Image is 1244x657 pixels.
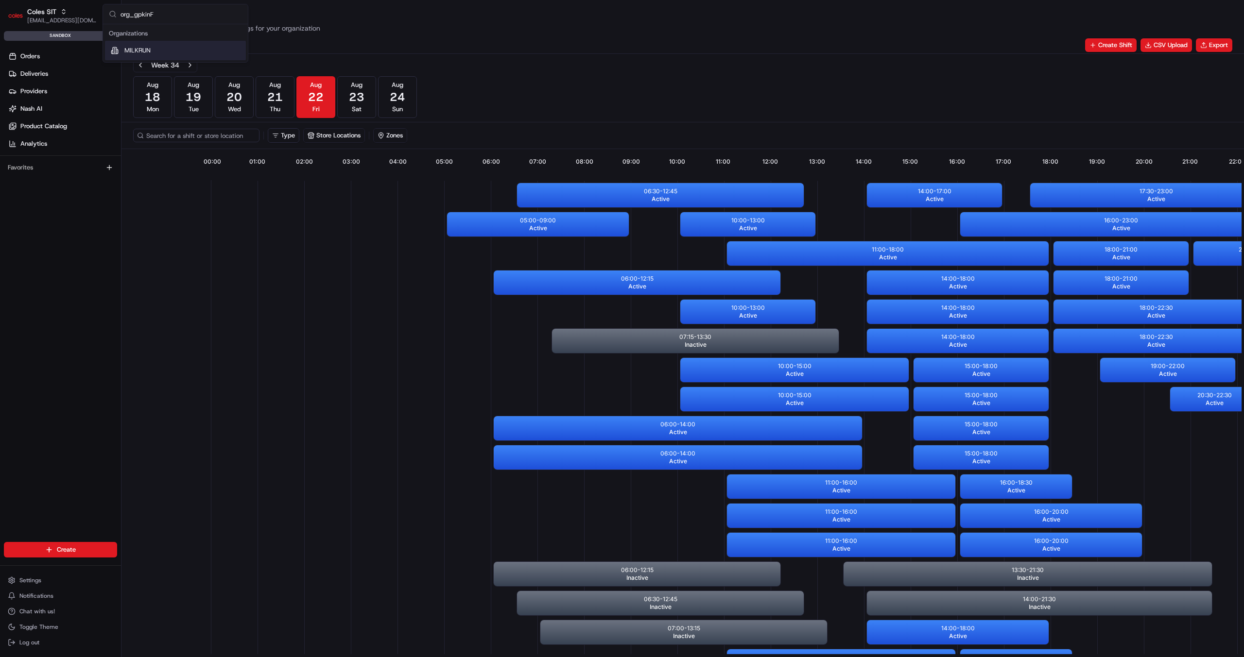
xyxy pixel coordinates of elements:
span: Thu [270,105,280,114]
span: 15:00 [902,158,918,166]
button: Aug24Sun [378,76,417,118]
span: Inactive [650,603,672,611]
p: 20:30 - 22:30 [1197,391,1232,399]
span: 19 [186,89,201,105]
input: Clear [25,63,160,73]
img: Coles SIT [8,8,23,23]
span: Active [972,428,990,436]
div: sandbox [4,31,117,41]
button: Notifications [4,589,117,603]
button: Type [268,129,299,142]
a: Deliveries [4,66,121,82]
a: Nash AI [4,101,121,117]
span: Active [739,224,757,232]
a: 📗Knowledge Base [6,137,78,154]
span: Aug [269,81,281,89]
p: 15:00 - 18:00 [965,421,998,428]
span: 12:00 [762,158,778,166]
span: API Documentation [92,141,156,151]
span: Wed [228,105,241,114]
p: 18:00 - 21:00 [1105,275,1138,283]
span: 00:00 [204,158,221,166]
span: 22 [308,89,324,105]
span: Aug [310,81,322,89]
span: Aug [147,81,158,89]
span: Active [1147,195,1165,203]
span: Active [949,283,967,290]
span: Active [949,312,967,320]
span: 18 [145,89,160,105]
div: Suggestions [103,24,248,62]
span: Aug [228,81,240,89]
span: Inactive [685,341,707,349]
p: 14:00 - 18:00 [941,304,975,312]
span: Active [949,341,967,349]
button: Toggle Theme [4,620,117,634]
span: Providers [20,87,47,96]
span: Toggle Theme [19,623,58,631]
p: 10:00 - 13:00 [731,304,765,312]
span: Active [832,516,850,523]
span: Nash AI [20,104,42,113]
span: 09:00 [622,158,640,166]
span: 05:00 [436,158,453,166]
button: Zones [374,129,407,142]
p: 14:00 - 21:30 [1023,595,1056,603]
button: Store Locations [303,128,365,143]
span: Active [786,370,804,378]
span: [EMAIL_ADDRESS][DOMAIN_NAME] [27,17,97,24]
span: Active [1112,253,1130,261]
span: Active [652,195,670,203]
span: Active [832,545,850,553]
button: Aug21Thu [256,76,294,118]
span: Active [972,399,990,407]
button: Create Shift [1085,38,1137,52]
button: CSV Upload [1140,38,1192,52]
span: 21:00 [1182,158,1198,166]
span: 24 [390,89,405,105]
p: 14:00 - 18:00 [941,333,975,341]
p: 16:00 - 23:00 [1104,217,1138,224]
span: Deliveries [20,69,48,78]
span: Active [1042,545,1060,553]
span: 23 [349,89,364,105]
p: 14:00 - 18:00 [941,275,975,283]
p: 10:00 - 15:00 [778,362,812,370]
span: 17:00 [996,158,1011,166]
button: Log out [4,636,117,649]
img: 1736555255976-a54dd68f-1ca7-489b-9aae-adbdc363a1c4 [10,93,27,110]
p: 11:00 - 18:00 [872,246,904,253]
span: Active [1159,370,1177,378]
button: Start new chat [165,96,177,107]
a: Analytics [4,136,121,152]
span: 20:00 [1136,158,1153,166]
span: Active [879,253,897,261]
span: Active [529,224,547,232]
span: Chat with us! [19,607,55,615]
span: Fri [312,105,320,114]
p: 07:15 - 13:30 [679,333,711,341]
span: Knowledge Base [19,141,74,151]
span: 03:00 [343,158,360,166]
a: Providers [4,84,121,99]
span: Active [669,457,687,465]
span: Active [628,283,646,290]
p: 13:30 - 21:30 [1012,566,1044,574]
span: Log out [19,639,39,646]
span: 02:00 [296,158,313,166]
p: 15:00 - 18:00 [965,391,998,399]
p: 06:00 - 12:15 [621,566,654,574]
p: Welcome 👋 [10,39,177,54]
p: 06:00 - 12:15 [621,275,654,283]
span: Active [926,195,944,203]
span: Product Catalog [20,122,67,131]
p: 16:00 - 18:30 [1000,479,1033,487]
span: Active [1147,312,1165,320]
button: Coles SIT [27,7,56,17]
span: Inactive [673,632,695,640]
span: 11:00 [716,158,730,166]
span: Active [1042,516,1060,523]
p: 06:30 - 12:45 [644,595,677,603]
span: 14:00 [856,158,872,166]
